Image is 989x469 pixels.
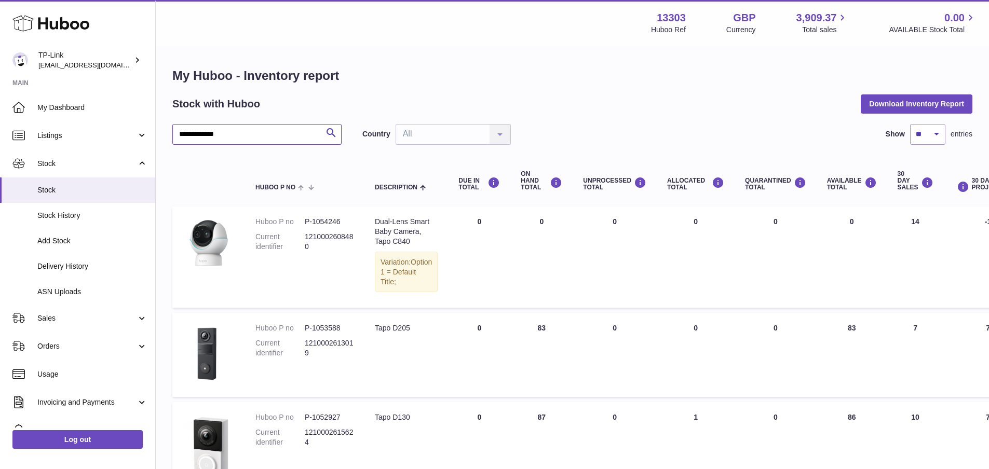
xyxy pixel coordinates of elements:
[573,313,657,396] td: 0
[172,67,972,84] h1: My Huboo - Inventory report
[583,177,646,191] div: UNPROCESSED Total
[37,185,147,195] span: Stock
[726,25,756,35] div: Currency
[37,159,137,169] span: Stock
[458,177,500,191] div: DUE IN TOTAL
[667,177,724,191] div: ALLOCATED Total
[255,323,305,333] dt: Huboo P no
[887,206,944,308] td: 14
[774,217,778,226] span: 0
[448,206,510,308] td: 0
[796,11,849,35] a: 3,909.37 Total sales
[255,412,305,422] dt: Huboo P no
[12,430,143,449] a: Log out
[827,177,877,191] div: AVAILABLE Total
[817,206,887,308] td: 0
[37,236,147,246] span: Add Stock
[887,313,944,396] td: 7
[183,217,235,269] img: product image
[38,50,132,70] div: TP-Link
[886,129,905,139] label: Show
[733,11,755,25] strong: GBP
[37,425,147,435] span: Cases
[305,338,354,358] dd: 1210002613019
[651,25,686,35] div: Huboo Ref
[37,287,147,297] span: ASN Uploads
[37,131,137,141] span: Listings
[774,413,778,421] span: 0
[375,184,417,191] span: Description
[37,313,137,323] span: Sales
[305,217,354,227] dd: P-1054246
[944,11,965,25] span: 0.00
[745,177,806,191] div: QUARANTINED Total
[37,397,137,407] span: Invoicing and Payments
[796,11,837,25] span: 3,909.37
[657,313,735,396] td: 0
[305,323,354,333] dd: P-1053588
[573,206,657,308] td: 0
[37,369,147,379] span: Usage
[898,171,933,191] div: 30 DAY SALES
[255,232,305,252] dt: Current identifier
[12,52,28,68] img: gaby.chen@tp-link.com
[37,211,147,220] span: Stock History
[951,129,972,139] span: entries
[510,313,573,396] td: 83
[510,206,573,308] td: 0
[305,412,354,422] dd: P-1052927
[817,313,887,396] td: 83
[37,341,137,351] span: Orders
[183,323,235,384] img: product image
[657,206,735,308] td: 0
[802,25,848,35] span: Total sales
[305,232,354,252] dd: 1210002608480
[255,338,305,358] dt: Current identifier
[448,313,510,396] td: 0
[255,217,305,227] dt: Huboo P no
[375,323,438,333] div: Tapo D205
[381,258,432,286] span: Option 1 = Default Title;
[37,261,147,271] span: Delivery History
[375,217,438,246] div: Dual-Lens Smart Baby Camera, Tapo C840
[861,94,972,113] button: Download Inventory Report
[375,252,438,293] div: Variation:
[255,184,295,191] span: Huboo P no
[362,129,390,139] label: Country
[38,61,153,69] span: [EMAIL_ADDRESS][DOMAIN_NAME]
[889,11,977,35] a: 0.00 AVAILABLE Stock Total
[305,427,354,447] dd: 1210002615624
[375,412,438,422] div: Tapo D130
[657,11,686,25] strong: 13303
[255,427,305,447] dt: Current identifier
[889,25,977,35] span: AVAILABLE Stock Total
[521,171,562,191] div: ON HAND Total
[172,97,260,111] h2: Stock with Huboo
[774,324,778,332] span: 0
[37,103,147,113] span: My Dashboard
